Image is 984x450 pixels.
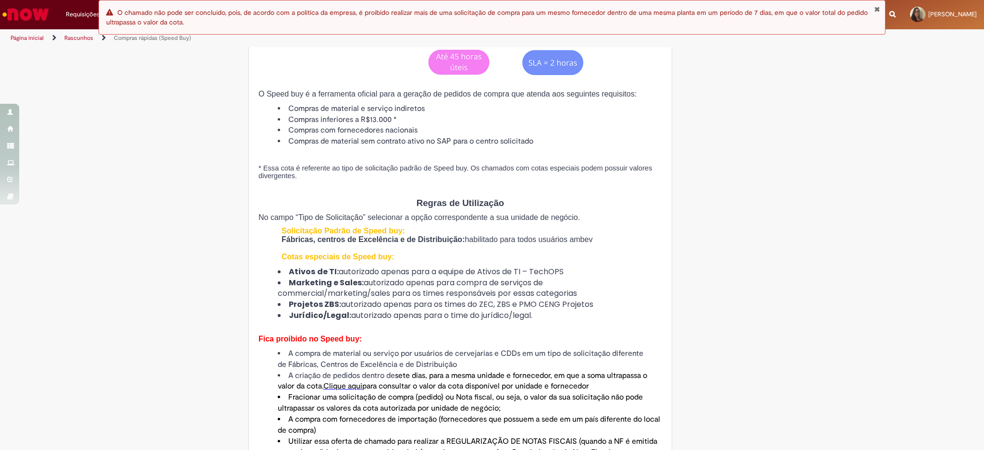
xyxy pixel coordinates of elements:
span: autorizado apenas para a equipe de Ativos de TI – TechOPS [315,266,564,277]
span: O chamado não pode ser concluído, pois, de acordo com a política da empresa, é proibido realizar ... [106,8,868,26]
ul: Trilhas de página [7,29,649,47]
li: Compras inferiores a R$13.000 * [278,114,662,125]
li: Compras com fornecedores nacionais [278,125,662,136]
span: * Essa cota é referente ao tipo de solicitação padrão de Speed buy. Os chamados com cotas especia... [258,164,652,180]
span: Fábricas, centros de Excelência e de Distribuição: [282,235,465,243]
span: autorizado apenas para os times do ZEC, ZBS e PMO CENG Projetos [341,299,593,310]
span: Fica proibido no Speed buy: [258,335,362,343]
span: para consultar o valor da cota disponível por unidade e fornecedor [362,381,589,391]
a: Rascunhos [64,34,93,42]
a: Clique aqui [323,381,362,391]
strong: Ativos [289,266,315,277]
span: Requisições [66,10,99,19]
span: [PERSON_NAME] [928,10,977,18]
span: Regras de Utilização [417,198,504,208]
strong: Marketing e Sales: [289,277,364,288]
span: O Speed buy é a ferramenta oficial para a geração de pedidos de compra que atenda aos seguintes r... [258,90,637,98]
li: A compra com fornecedores de importação (fornecedores que possuem a sede em um país diferente do ... [278,414,662,436]
span: No campo “Tipo de Solicitação” selecionar a opção correspondente a sua unidade de negócio. [258,213,580,221]
li: Fracionar uma solicitação de compra (pedido) ou Nota fiscal, ou seja, o valor da sua solicitação ... [278,392,662,414]
li: Compras de material e serviço indiretos [278,103,662,114]
span: autorizado apenas para o time do jurídico/legal. [351,310,532,321]
li: Compras de material sem contrato ativo no SAP para o centro solicitado [278,136,662,147]
a: Compras rápidas (Speed Buy) [114,34,191,42]
span: habilitado para todos usuários ambev [465,235,592,243]
button: Fechar Notificação [874,5,880,13]
span: sete dias, para a mesma unidade e fornecedor, em que a soma ultrapassa o valor da cota. [278,371,647,391]
span: Cotas especiais de Speed buy: [282,253,394,261]
li: A criação de pedidos dentro de [278,370,662,392]
span: autorizado apenas para compra de serviços de commercial/marketing/sales para os times responsávei... [278,277,577,299]
span: Solicitação Padrão de Speed buy: [282,227,405,235]
strong: Projetos ZBS: [289,299,341,310]
img: ServiceNow [1,5,50,24]
strong: Jurídico/Legal: [289,310,351,321]
strong: de TI: [317,266,339,277]
a: Página inicial [11,34,44,42]
li: A compra de material ou serviço por usuários de cervejarias e CDDs em um tipo de solicitação dife... [278,348,662,370]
